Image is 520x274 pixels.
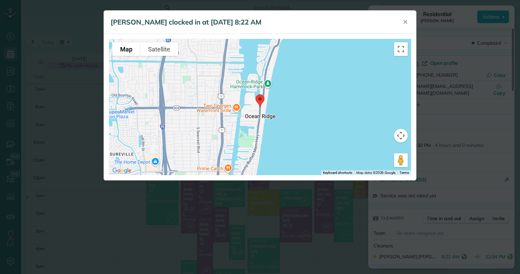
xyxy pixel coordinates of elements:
button: Map camera controls [394,129,408,142]
span: Map data ©2025 Google [356,170,395,175]
button: Show street map [112,42,140,56]
button: Drag Pegman onto the map to open Street View [394,153,408,167]
button: Show satellite imagery [140,42,178,56]
a: Open this area in Google Maps (opens a new window) [111,166,133,175]
button: Keyboard shortcuts [323,170,352,175]
h5: [PERSON_NAME] clocked in at [DATE] 8:22 AM [111,17,393,27]
span: ✕ [403,18,408,26]
img: Google [111,166,133,175]
a: Terms [400,171,409,174]
button: Toggle fullscreen view [394,42,408,56]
